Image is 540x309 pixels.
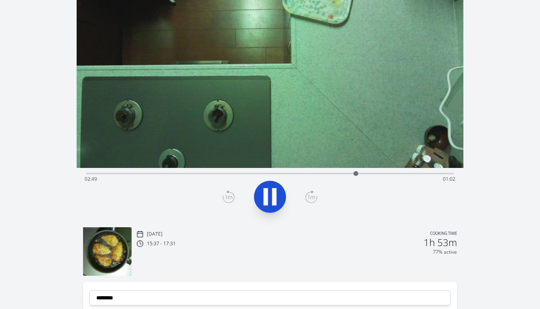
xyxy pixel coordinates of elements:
p: 15:37 - 17:31 [147,240,176,247]
h2: 1h 53m [424,238,457,247]
img: 250825063844_thumb.jpeg [83,227,132,276]
p: [DATE] [147,231,162,237]
span: 01:02 [443,176,455,182]
p: Cooking time [430,230,457,238]
span: 02:49 [85,176,97,182]
p: 77% active [433,249,457,255]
